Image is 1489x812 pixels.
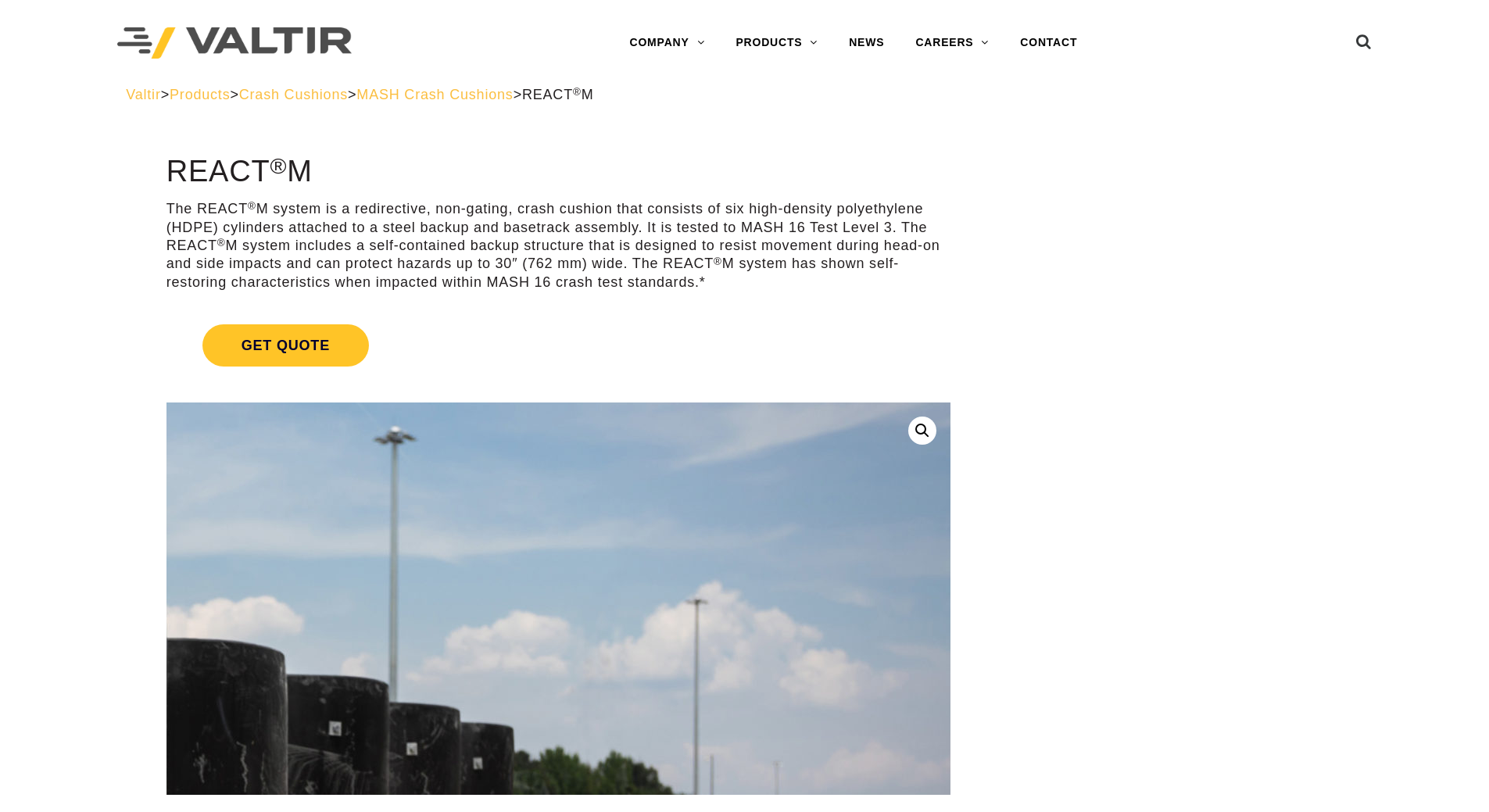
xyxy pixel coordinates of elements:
sup: ® [270,153,288,178]
a: Crash Cushions [239,87,348,102]
a: MASH Crash Cushions [356,87,513,102]
a: COMPANY [614,27,720,59]
div: > > > > [126,86,1363,104]
a: Valtir [126,87,160,102]
a: Products [170,87,230,102]
a: PRODUCTS [720,27,833,59]
h1: REACT M [166,156,950,188]
span: REACT M [522,87,594,102]
a: NEWS [833,27,900,59]
sup: ® [573,86,582,98]
sup: ® [248,200,256,212]
sup: ® [714,256,722,267]
a: CAREERS [900,27,1004,59]
sup: ® [217,237,226,249]
a: CONTACT [1004,27,1093,59]
p: The REACT M system is a redirective, non-gating, crash cushion that consists of six high-density ... [166,200,950,292]
img: Valtir [117,27,352,59]
span: Get Quote [202,324,369,367]
a: Get Quote [166,306,950,385]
